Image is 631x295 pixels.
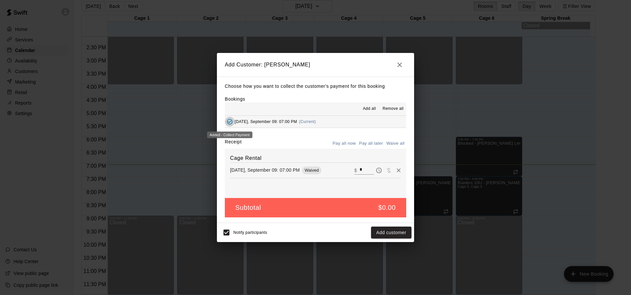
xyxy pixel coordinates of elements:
[383,106,404,112] span: Remove all
[225,138,242,149] label: Receipt
[225,116,406,128] button: Added - Collect Payment[DATE], September 09: 07:00 PM(Current)
[217,53,414,77] h2: Add Customer: [PERSON_NAME]
[299,119,316,124] span: (Current)
[380,104,406,114] button: Remove all
[235,119,297,124] span: [DATE], September 09: 07:00 PM
[371,227,411,239] button: Add customer
[374,167,384,173] span: Pay later
[230,167,300,173] p: [DATE], September 09: 07:00 PM
[331,138,358,149] button: Pay all now
[359,104,380,114] button: Add all
[385,138,406,149] button: Waive all
[378,203,396,212] h5: $0.00
[230,154,401,162] h6: Cage Rental
[384,167,394,173] span: Waive payment
[207,132,252,138] div: Added - Collect Payment
[225,82,406,90] p: Choose how you want to collect the customer's payment for this booking
[233,230,267,235] span: Notify participants
[354,167,357,174] p: $
[358,138,385,149] button: Pay all later
[394,165,404,175] button: Remove
[302,168,321,173] span: Waived
[235,203,261,212] h5: Subtotal
[225,117,235,127] button: Added - Collect Payment
[225,96,245,102] label: Bookings
[363,106,376,112] span: Add all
